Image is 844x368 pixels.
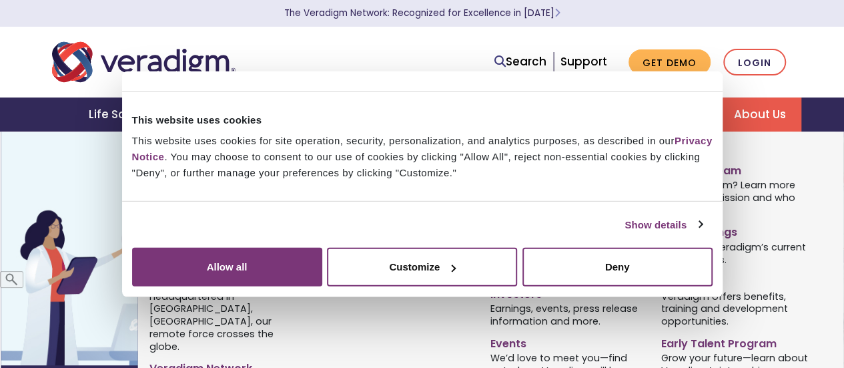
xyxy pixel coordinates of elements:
[661,159,812,178] a: Join Our Team
[132,135,713,162] a: Privacy Notice
[661,289,812,328] span: Veradigm offers benefits, training and development opportunities.
[661,240,812,266] span: View all of Veradigm’s current job openings.
[717,98,801,132] a: About Us
[723,49,786,76] a: Login
[1,132,216,365] img: Vector image of Veradigm’s Story
[661,178,812,217] span: Why Veradigm? Learn more about our mission and who we are.
[628,49,711,75] a: Get Demo
[327,248,517,287] button: Customize
[132,248,322,287] button: Allow all
[490,302,641,328] span: Earnings, events, press release information and more.
[73,98,183,132] a: Life Sciences
[661,332,812,351] a: Early Talent Program
[284,7,560,19] a: The Veradigm Network: Recognized for Excellence in [DATE]Learn More
[661,270,812,289] a: Benefits
[490,332,641,351] a: Events
[560,53,607,69] a: Support
[132,133,713,181] div: This website uses cookies for site operation, security, personalization, and analytics purposes, ...
[522,248,713,287] button: Deny
[554,7,560,19] span: Learn More
[132,112,713,128] div: This website uses cookies
[624,216,702,232] a: Show details
[494,53,546,71] a: Search
[52,40,236,84] img: Veradigm logo
[661,220,812,240] a: Job Openings
[149,289,300,353] span: Headquartered in [GEOGRAPHIC_DATA], [GEOGRAPHIC_DATA], our remote force crosses the globe.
